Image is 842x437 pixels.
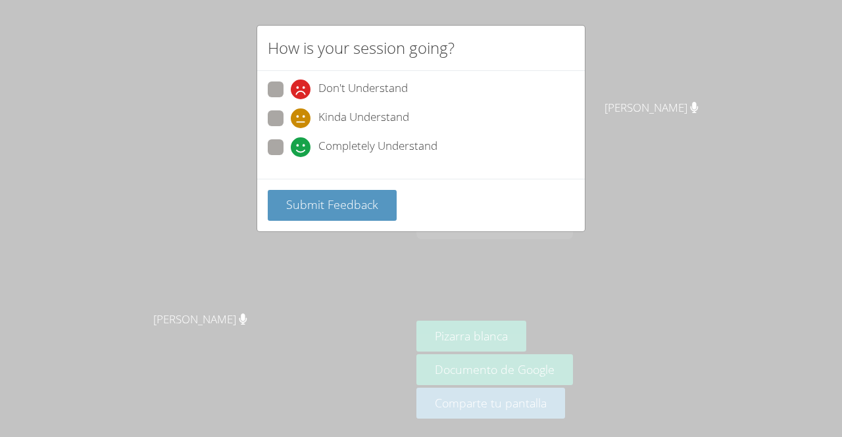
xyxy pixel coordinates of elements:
[318,108,409,128] span: Kinda Understand
[268,190,397,221] button: Submit Feedback
[318,137,437,157] span: Completely Understand
[318,80,408,99] span: Don't Understand
[286,196,378,212] span: Submit Feedback
[268,36,455,60] h2: How is your session going?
